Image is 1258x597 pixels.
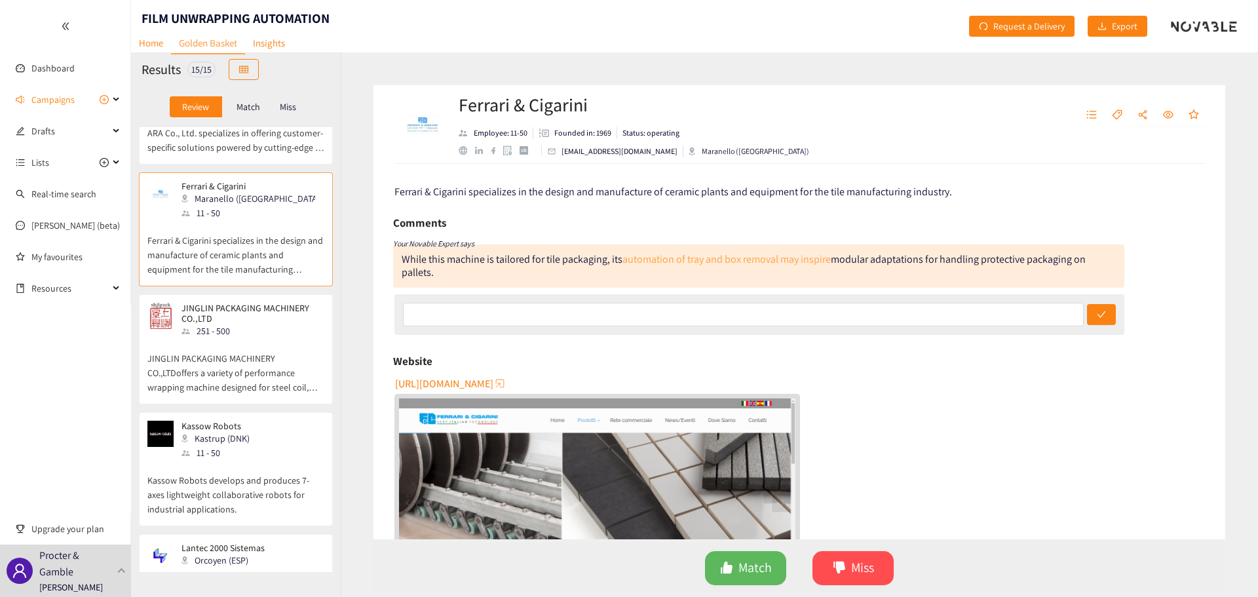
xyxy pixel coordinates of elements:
p: [EMAIL_ADDRESS][DOMAIN_NAME] [562,145,677,157]
span: share-alt [1137,109,1148,121]
p: Status: operating [622,127,679,139]
span: table [239,65,248,75]
p: JINGLIN PACKAGING MACHINERY CO.,LTDoffers a variety of performance wrapping machine designed for ... [147,338,324,395]
li: Status [617,127,679,139]
p: JINGLIN PACKAGING MACHINERY CO.,LTD [181,303,315,324]
span: Upgrade your plan [31,516,121,542]
p: Miss [280,102,296,112]
button: star [1182,105,1206,126]
a: google maps [503,145,520,155]
div: 15 / 15 [187,62,216,77]
div: Maranello ([GEOGRAPHIC_DATA]) [181,191,323,206]
li: Employees [459,127,533,139]
span: Lists [31,149,49,176]
span: Export [1112,19,1137,33]
span: Request a Delivery [993,19,1065,33]
h2: Ferrari & Cigarini [459,92,809,118]
span: Miss [851,558,874,578]
span: Resources [31,275,109,301]
div: Kastrup (DNK) [181,431,257,446]
a: linkedin [475,147,491,155]
span: plus-circle [100,158,109,167]
span: edit [16,126,25,136]
div: Orcoyen (ESP) [181,553,273,568]
span: check [1097,310,1106,320]
h6: Website [393,351,432,371]
a: automation of tray and box removal may inspire [622,252,831,266]
a: crunchbase [520,146,536,155]
p: Procter & Gamble [39,547,112,580]
button: eye [1156,105,1180,126]
a: Home [131,33,171,53]
a: website [459,146,475,155]
button: likeMatch [705,551,786,585]
span: trophy [16,524,25,533]
span: like [720,561,733,576]
a: My favourites [31,244,121,270]
span: unordered-list [1086,109,1097,121]
i: Your Novable Expert says [393,239,474,248]
p: Lantec 2000 Sistemas [181,543,265,553]
button: redoRequest a Delivery [969,16,1075,37]
button: downloadExport [1088,16,1147,37]
span: user [12,563,28,579]
iframe: Chat Widget [1044,455,1258,597]
a: Dashboard [31,62,75,74]
span: [URL][DOMAIN_NAME] [395,376,493,392]
span: eye [1163,109,1173,121]
div: While this machine is tailored for tile packaging, its modular adaptations for handling protectiv... [393,244,1124,288]
span: unordered-list [16,158,25,167]
p: Review [182,102,209,112]
span: book [16,284,25,293]
span: plus-circle [100,95,109,104]
p: Match [237,102,260,112]
div: Maranello ([GEOGRAPHIC_DATA]) [689,145,809,157]
p: Founded in: 1969 [554,127,611,139]
div: 251 - 500 [181,324,323,338]
h1: FILM UNWRAPPING AUTOMATION [142,9,330,28]
span: tag [1112,109,1122,121]
li: Founded in year [533,127,617,139]
img: Snapshot of the company's website [147,421,174,447]
span: Ferrari & Cigarini specializes in the design and manufacture of ceramic plants and equipment for ... [394,185,952,199]
button: unordered-list [1080,105,1103,126]
img: Snapshot of the company's website [147,543,174,569]
p: [PERSON_NAME] [39,580,103,594]
span: Drafts [31,118,109,144]
span: redo [979,22,988,32]
button: dislikeMiss [812,551,894,585]
a: [PERSON_NAME] (beta) [31,220,120,231]
div: 11 - 50 [181,206,323,220]
p: Kassow Robots [181,421,250,431]
span: download [1097,22,1107,32]
a: facebook [491,147,503,154]
button: [URL][DOMAIN_NAME] [395,373,506,394]
div: 11 - 50 [181,446,257,460]
img: Snapshot of the company's website [147,181,174,207]
p: Ferrari & Cigarini specializes in the design and manufacture of ceramic plants and equipment for ... [147,220,324,277]
button: check [1087,304,1116,325]
a: Real-time search [31,188,96,200]
span: double-left [61,22,70,31]
p: Employee: 11-50 [474,127,527,139]
img: Snapshot of the company's website [147,303,174,329]
a: Insights [245,33,293,53]
button: share-alt [1131,105,1154,126]
h6: Comments [393,213,446,233]
button: table [229,59,259,80]
span: Match [738,558,772,578]
span: dislike [833,561,846,576]
a: Golden Basket [171,33,245,54]
span: Campaigns [31,87,75,113]
span: sound [16,95,25,104]
h2: Results [142,60,181,79]
p: Ferrari & Cigarini [181,181,315,191]
img: Company Logo [396,98,449,151]
div: 11 - 50 [181,568,273,582]
button: tag [1105,105,1129,126]
span: star [1189,109,1199,121]
p: Kassow Robots develops and produces 7-axes lightweight collaborative robots for industrial applic... [147,460,324,516]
